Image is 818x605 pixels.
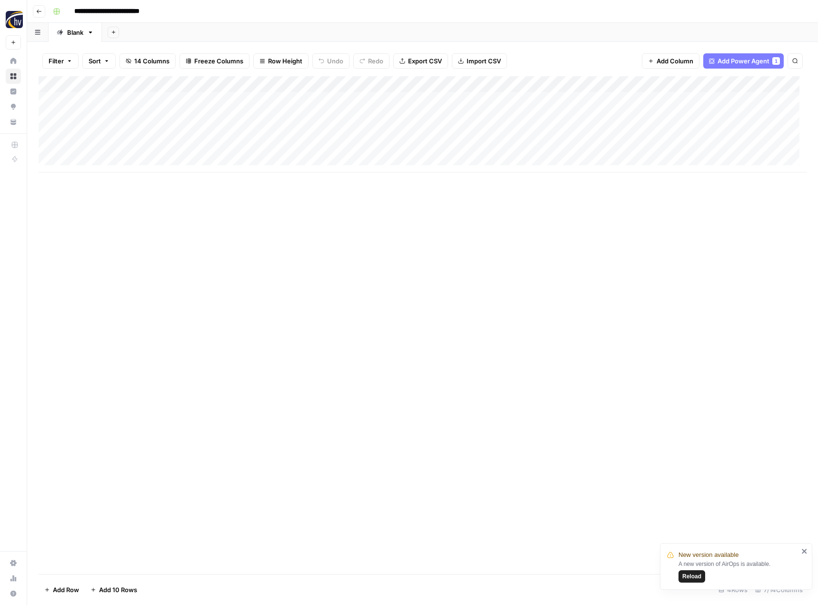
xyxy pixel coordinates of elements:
[6,555,21,571] a: Settings
[682,572,701,581] span: Reload
[67,28,83,37] div: Blank
[89,56,101,66] span: Sort
[180,53,249,69] button: Freeze Columns
[657,56,693,66] span: Add Column
[6,99,21,114] a: Opportunities
[715,582,751,597] div: 4 Rows
[751,582,807,597] div: 7/14 Columns
[85,582,143,597] button: Add 10 Rows
[49,56,64,66] span: Filter
[703,53,784,69] button: Add Power Agent1
[53,585,79,595] span: Add Row
[6,84,21,99] a: Insights
[194,56,243,66] span: Freeze Columns
[99,585,137,595] span: Add 10 Rows
[678,570,705,583] button: Reload
[6,69,21,84] a: Browse
[6,571,21,586] a: Usage
[6,8,21,31] button: Workspace: HigherVisibility
[772,57,780,65] div: 1
[39,582,85,597] button: Add Row
[678,550,738,560] span: New version available
[393,53,448,69] button: Export CSV
[327,56,343,66] span: Undo
[775,57,778,65] span: 1
[120,53,176,69] button: 14 Columns
[6,114,21,130] a: Your Data
[642,53,699,69] button: Add Column
[253,53,309,69] button: Row Height
[678,560,798,583] div: A new version of AirOps is available.
[82,53,116,69] button: Sort
[6,586,21,601] button: Help + Support
[134,56,170,66] span: 14 Columns
[467,56,501,66] span: Import CSV
[368,56,383,66] span: Redo
[42,53,79,69] button: Filter
[452,53,507,69] button: Import CSV
[268,56,302,66] span: Row Height
[718,56,769,66] span: Add Power Agent
[6,11,23,28] img: HigherVisibility Logo
[353,53,389,69] button: Redo
[6,53,21,69] a: Home
[801,547,808,555] button: close
[408,56,442,66] span: Export CSV
[49,23,102,42] a: Blank
[312,53,349,69] button: Undo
